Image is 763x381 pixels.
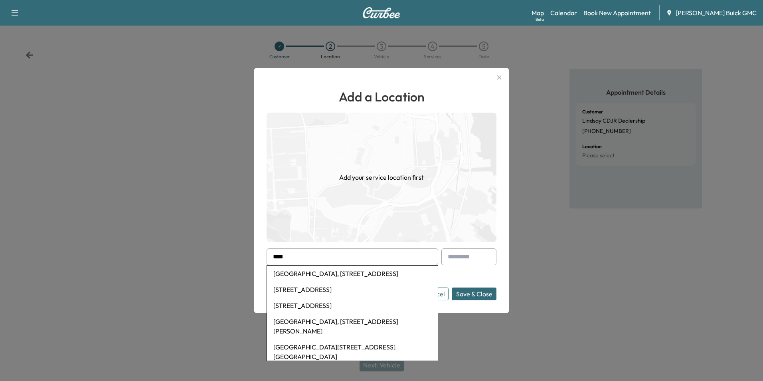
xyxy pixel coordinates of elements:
[267,314,438,339] li: [GEOGRAPHIC_DATA], [STREET_ADDRESS][PERSON_NAME]
[267,298,438,314] li: [STREET_ADDRESS]
[536,16,544,22] div: Beta
[676,8,757,18] span: [PERSON_NAME] Buick GMC
[550,8,577,18] a: Calendar
[267,87,496,106] h1: Add a Location
[452,288,496,300] button: Save & Close
[267,282,438,298] li: [STREET_ADDRESS]
[339,173,424,182] h1: Add your service location first
[267,339,438,365] li: [GEOGRAPHIC_DATA][STREET_ADDRESS][GEOGRAPHIC_DATA]
[532,8,544,18] a: MapBeta
[583,8,651,18] a: Book New Appointment
[267,113,496,242] img: empty-map-CL6vilOE.png
[362,7,401,18] img: Curbee Logo
[267,266,438,282] li: [GEOGRAPHIC_DATA], [STREET_ADDRESS]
